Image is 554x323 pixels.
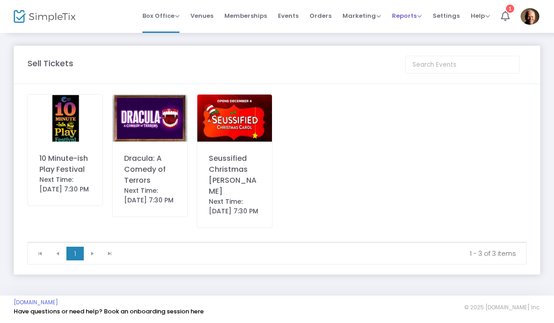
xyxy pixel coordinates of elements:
input: Search Events [405,56,520,74]
span: Page 1 [66,247,84,260]
div: Next Time: [DATE] 7:30 PM [124,186,176,205]
kendo-pager-info: 1 - 3 of 3 items [125,249,516,258]
span: © 2025 [DOMAIN_NAME] Inc. [464,304,540,311]
div: Seussified Christmas [PERSON_NAME] [209,153,261,197]
div: Next Time: [DATE] 7:30 PM [209,197,261,216]
img: 638857717905427214IMG0898.jpeg [28,95,103,142]
span: Help [471,11,490,20]
span: Box Office [142,11,179,20]
m-panel-title: Sell Tickets [27,57,73,69]
a: [DOMAIN_NAME] [14,299,58,306]
span: Venues [190,4,213,27]
div: Next Time: [DATE] 7:30 PM [39,175,91,194]
span: Settings [433,4,460,27]
div: Data table [28,242,526,243]
img: IMG8342.jpeg [113,95,187,142]
div: 1 [506,5,514,13]
a: Have questions or need help? Book an onboarding session here [14,307,204,316]
span: Orders [310,4,331,27]
div: 10 Minute-ish Play Festival [39,153,91,175]
span: Marketing [342,11,381,20]
img: IMG0031.jpeg [197,95,272,142]
span: Reports [392,11,422,20]
div: Dracula: A Comedy of Terrors [124,153,176,186]
span: Events [278,4,299,27]
span: Memberships [224,4,267,27]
